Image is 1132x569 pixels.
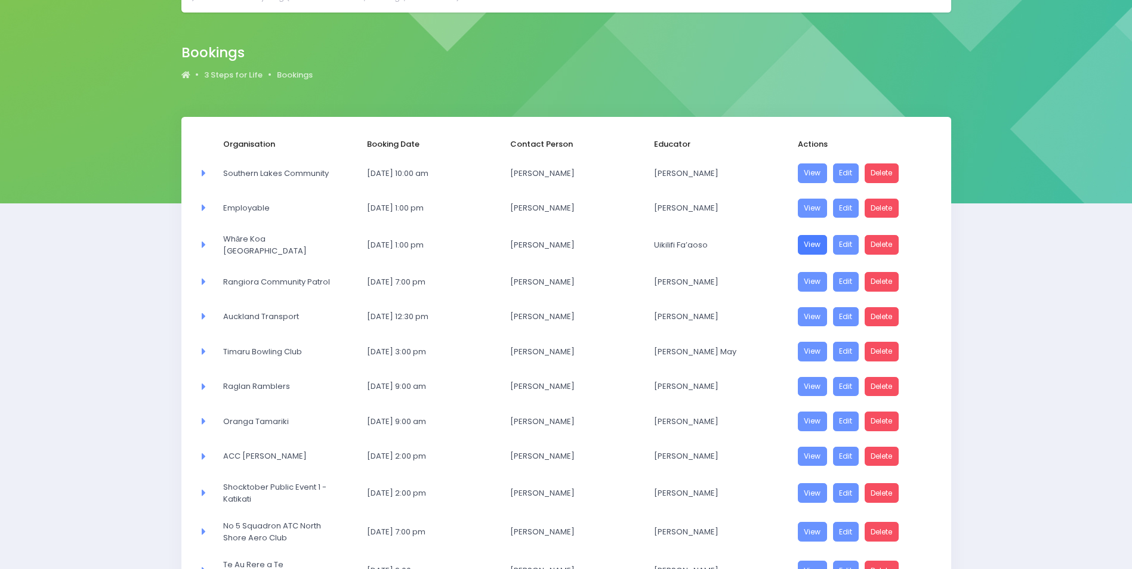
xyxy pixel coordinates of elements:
span: [DATE] 7:00 pm [367,276,479,288]
td: Mia Noyes [646,299,790,335]
td: Maria Norman [646,512,790,551]
td: Brian Gollins [502,334,646,369]
span: Whāre Koa [GEOGRAPHIC_DATA] [223,233,335,256]
span: [PERSON_NAME] [510,487,622,499]
span: Educator [654,138,766,150]
a: Delete [865,235,899,255]
td: Timaru Bowling Club [215,334,359,369]
td: <a href="https://3sfl.stjis.org.nz/booking/60ccd6bb-2193-4cce-bc26-ce8de7c67ca9" class="btn btn-p... [790,225,934,264]
span: [DATE] 1:00 pm [367,202,479,214]
a: View [798,272,828,292]
td: 30 September 2025 12:30 pm [359,299,503,335]
span: [PERSON_NAME] [510,202,622,214]
td: Employable [215,191,359,226]
span: Rangiora Community Patrol [223,276,335,288]
td: <a href="https://3sfl.stjis.org.nz/booking/5cf860a6-3f99-4560-bb2b-18084fffd163" class="btn btn-p... [790,369,934,404]
td: 30 September 2025 3:00 pm [359,334,503,369]
td: Teressa May [646,334,790,369]
a: Delete [865,163,899,183]
td: 29 September 2025 1:00 pm [359,191,503,226]
a: Edit [833,163,859,183]
td: <a href="https://3sfl.stjis.org.nz/booking/dd21869b-4fc3-4844-ab29-2e5bf3569951" class="btn btn-p... [790,439,934,474]
td: <a href="https://3sfl.stjis.org.nz/booking/d9c98ab3-a58a-4426-8e39-54c7d1562e30" class="btn btn-p... [790,264,934,299]
td: Uikilifi Fa’aoso [646,225,790,264]
a: Delete [865,342,899,361]
span: Raglan Ramblers [223,381,335,392]
span: [DATE] 2:00 pm [367,450,479,462]
a: Delete [865,377,899,397]
span: Employable [223,202,335,214]
a: Edit [833,522,859,542]
td: Joshua Beanland [502,512,646,551]
span: Organisation [223,138,335,150]
span: [PERSON_NAME] [510,276,622,288]
a: View [798,199,828,218]
a: Delete [865,412,899,431]
td: Graeme Martin [646,264,790,299]
td: Genna Bradley [646,404,790,439]
a: Edit [833,235,859,255]
td: 1 October 2025 7:00 pm [359,512,503,551]
span: No 5 Squadron ATC North Shore Aero Club [223,520,335,543]
span: Shocktober Public Event 1 - Katikati [223,481,335,505]
span: [DATE] 10:00 am [367,168,479,180]
span: [PERSON_NAME] [510,168,622,180]
span: [PERSON_NAME] [510,416,622,428]
span: [PERSON_NAME] [510,311,622,323]
td: Andrea Staufer [646,191,790,226]
td: 1 October 2025 2:00 pm [359,474,503,512]
span: [DATE] 12:30 pm [367,311,479,323]
span: [PERSON_NAME] [654,416,766,428]
a: View [798,447,828,466]
td: Samantha Foskett [502,439,646,474]
td: Melissa Sare [502,156,646,191]
a: Delete [865,483,899,503]
span: ACC [PERSON_NAME] [223,450,335,462]
td: <a href="https://3sfl.stjis.org.nz/booking/de684472-20fd-4d2c-a96d-0d921d2e960e" class="btn btn-p... [790,156,934,191]
a: View [798,342,828,361]
a: Edit [833,377,859,397]
span: Actions [798,138,909,150]
span: Oranga Tamariki [223,416,335,428]
td: 1 October 2025 9:00 am [359,369,503,404]
td: <a href="https://3sfl.stjis.org.nz/booking/21660c43-c71e-4067-80a3-041a675fba29" class="btn btn-p... [790,299,934,335]
a: View [798,412,828,431]
a: View [798,522,828,542]
a: View [798,377,828,397]
a: Bookings [277,69,313,81]
span: [PERSON_NAME] [510,450,622,462]
span: [DATE] 1:00 pm [367,239,479,251]
td: <a href="https://3sfl.stjis.org.nz/booking/4daadcab-ddad-4406-8408-afb2568104ef" class="btn btn-p... [790,191,934,226]
a: Delete [865,447,899,466]
span: Southern Lakes Community [223,168,335,180]
span: [DATE] 7:00 pm [367,526,479,538]
span: Booking Date [367,138,479,150]
td: Carol Millar [502,369,646,404]
td: 27 September 2025 10:00 am [359,156,503,191]
span: [PERSON_NAME] [654,202,766,214]
td: Carol Millar [646,369,790,404]
h2: Bookings [181,45,303,61]
a: View [798,163,828,183]
td: Whāre Koa Māngere Community House [215,225,359,264]
td: 1 October 2025 2:00 pm [359,439,503,474]
a: View [798,235,828,255]
a: Edit [833,447,859,466]
a: Delete [865,199,899,218]
td: Sepa Iosefo [502,225,646,264]
a: Delete [865,272,899,292]
span: [PERSON_NAME] May [654,346,766,358]
a: View [798,307,828,327]
td: Shocktober Public Event 1 - Katikati [215,474,359,512]
a: View [798,483,828,503]
td: Simonne Macadam [502,299,646,335]
td: Ros Moffatt [646,474,790,512]
a: Edit [833,307,859,327]
td: Lisa Kibble [502,404,646,439]
td: <a href="https://3sfl.stjis.org.nz/booking/32913307-9919-4149-951f-449b68b3f517" class="btn btn-p... [790,512,934,551]
td: Rangiora Community Patrol [215,264,359,299]
td: Southern Lakes Community [215,156,359,191]
span: 3 Steps for Life [204,69,263,81]
a: Edit [833,483,859,503]
span: [PERSON_NAME] [654,526,766,538]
